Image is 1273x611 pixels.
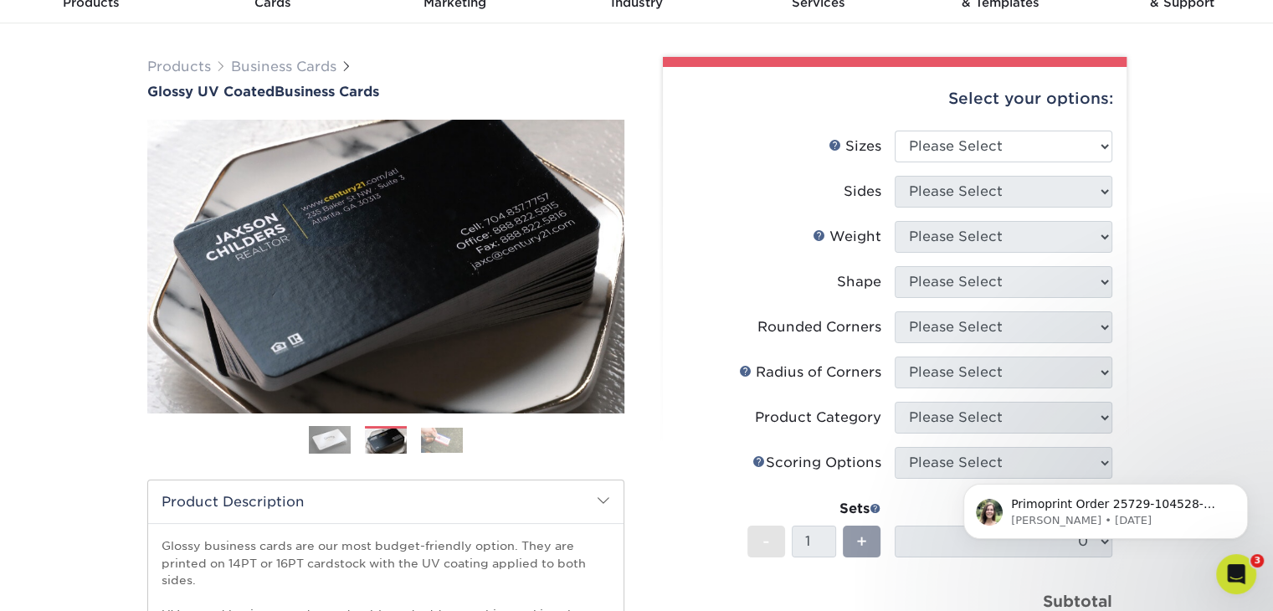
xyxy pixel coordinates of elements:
[1250,554,1264,567] span: 3
[147,84,624,100] a: Glossy UV CoatedBusiness Cards
[856,529,867,554] span: +
[231,59,336,74] a: Business Cards
[752,453,881,473] div: Scoring Options
[739,362,881,383] div: Radius of Corners
[147,84,624,100] h1: Business Cards
[421,428,463,453] img: Business Cards 03
[309,419,351,461] img: Business Cards 01
[1043,592,1112,610] strong: Subtotal
[365,427,407,455] img: Business Cards 02
[148,480,624,523] h2: Product Description
[895,499,1112,519] div: Quantity per Set
[938,449,1273,566] iframe: Intercom notifications message
[147,101,624,431] img: Glossy UV Coated 02
[747,499,881,519] div: Sets
[829,136,881,157] div: Sizes
[844,182,881,202] div: Sides
[676,67,1113,131] div: Select your options:
[1216,554,1256,594] iframe: Intercom live chat
[147,84,275,100] span: Glossy UV Coated
[147,59,211,74] a: Products
[757,317,881,337] div: Rounded Corners
[755,408,881,428] div: Product Category
[4,560,142,605] iframe: Google Customer Reviews
[813,227,881,247] div: Weight
[762,529,770,554] span: -
[837,272,881,292] div: Shape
